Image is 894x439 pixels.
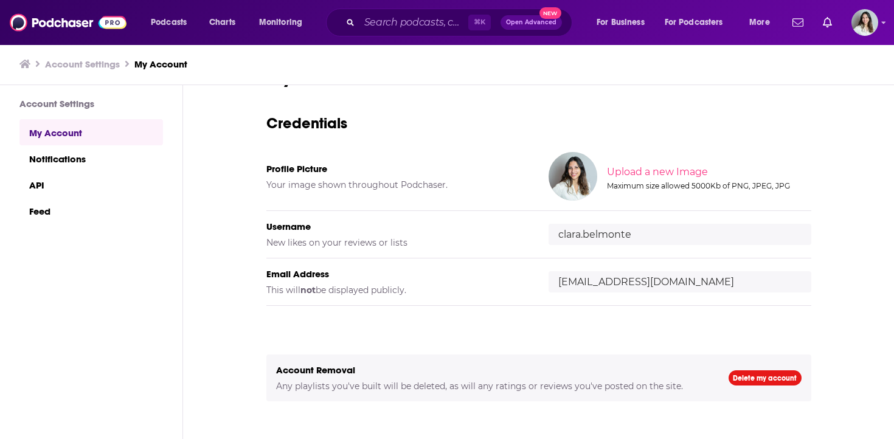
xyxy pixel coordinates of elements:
[539,7,561,19] span: New
[549,224,811,245] input: username
[266,114,811,133] h3: Credentials
[729,370,802,385] a: Delete my account
[266,221,529,232] h5: Username
[549,152,597,201] img: Your profile image
[851,9,878,36] button: Show profile menu
[468,15,491,30] span: ⌘ K
[142,13,203,32] button: open menu
[259,14,302,31] span: Monitoring
[10,11,126,34] img: Podchaser - Follow, Share and Rate Podcasts
[19,171,163,198] a: API
[549,271,811,292] input: email
[359,13,468,32] input: Search podcasts, credits, & more...
[201,13,243,32] a: Charts
[741,13,785,32] button: open menu
[501,15,562,30] button: Open AdvancedNew
[300,285,316,296] b: not
[251,13,318,32] button: open menu
[338,9,584,36] div: Search podcasts, credits, & more...
[19,198,163,224] a: Feed
[19,119,163,145] a: My Account
[597,14,645,31] span: For Business
[588,13,660,32] button: open menu
[749,14,770,31] span: More
[266,179,529,190] h5: Your image shown throughout Podchaser.
[19,98,163,109] h3: Account Settings
[818,12,837,33] a: Show notifications dropdown
[665,14,723,31] span: For Podcasters
[266,237,529,248] h5: New likes on your reviews or lists
[19,145,163,171] a: Notifications
[266,268,529,280] h5: Email Address
[266,163,529,175] h5: Profile Picture
[45,58,120,70] a: Account Settings
[151,14,187,31] span: Podcasts
[788,12,808,33] a: Show notifications dropdown
[209,14,235,31] span: Charts
[134,58,187,70] a: My Account
[266,285,529,296] h5: This will be displayed publicly.
[276,364,709,376] h5: Account Removal
[657,13,741,32] button: open menu
[851,9,878,36] span: Logged in as clara.belmonte
[851,9,878,36] img: User Profile
[506,19,556,26] span: Open Advanced
[276,381,709,392] h5: Any playlists you've built will be deleted, as will any ratings or reviews you've posted on the s...
[607,181,809,190] div: Maximum size allowed 5000Kb of PNG, JPEG, JPG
